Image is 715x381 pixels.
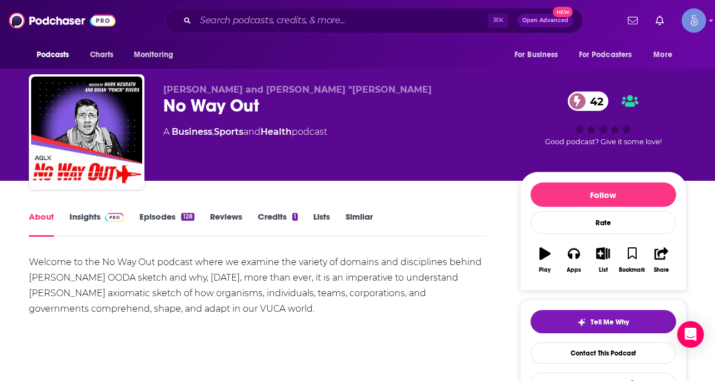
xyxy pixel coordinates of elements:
[29,255,487,317] div: Welcome to the No Way Out podcast where we examine the variety of domains and disciplines behind ...
[105,213,124,222] img: Podchaser Pro
[488,13,508,28] span: ⌘ K
[539,267,551,273] div: Play
[531,211,676,234] div: Rate
[588,240,617,280] button: List
[37,47,69,63] span: Podcasts
[572,44,648,65] button: open menu
[292,213,298,221] div: 1
[545,138,662,146] span: Good podcast? Give it some love!
[647,240,676,280] button: Share
[90,47,114,63] span: Charts
[567,267,581,273] div: Apps
[651,11,668,30] a: Show notifications dropdown
[654,267,669,273] div: Share
[163,125,327,139] div: A podcast
[682,8,706,33] span: Logged in as Spiral5-G1
[682,8,706,33] img: User Profile
[531,182,676,207] button: Follow
[559,240,588,280] button: Apps
[29,211,54,237] a: About
[682,8,706,33] button: Show profile menu
[212,126,214,137] span: ,
[520,84,687,153] div: 42Good podcast? Give it some love!
[514,47,558,63] span: For Business
[243,126,261,137] span: and
[196,12,488,29] input: Search podcasts, credits, & more...
[579,47,632,63] span: For Podcasters
[579,92,609,111] span: 42
[531,310,676,333] button: tell me why sparkleTell Me Why
[646,44,686,65] button: open menu
[623,11,642,30] a: Show notifications dropdown
[577,318,586,327] img: tell me why sparkle
[522,18,568,23] span: Open Advanced
[346,211,373,237] a: Similar
[165,8,583,33] div: Search podcasts, credits, & more...
[591,318,629,327] span: Tell Me Why
[29,44,84,65] button: open menu
[261,126,292,137] a: Health
[163,84,432,95] span: [PERSON_NAME] and [PERSON_NAME] "[PERSON_NAME]
[126,44,188,65] button: open menu
[31,77,142,187] img: No Way Out
[517,14,573,27] button: Open AdvancedNew
[531,342,676,364] a: Contact This Podcast
[214,126,243,137] a: Sports
[599,267,608,273] div: List
[172,126,212,137] a: Business
[568,92,609,111] a: 42
[553,7,573,17] span: New
[313,211,330,237] a: Lists
[139,211,194,237] a: Episodes128
[210,211,242,237] a: Reviews
[507,44,572,65] button: open menu
[258,211,298,237] a: Credits1
[69,211,124,237] a: InsightsPodchaser Pro
[677,321,704,348] div: Open Intercom Messenger
[618,240,647,280] button: Bookmark
[83,44,121,65] a: Charts
[9,10,116,31] img: Podchaser - Follow, Share and Rate Podcasts
[653,47,672,63] span: More
[181,213,194,221] div: 128
[531,240,559,280] button: Play
[619,267,645,273] div: Bookmark
[134,47,173,63] span: Monitoring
